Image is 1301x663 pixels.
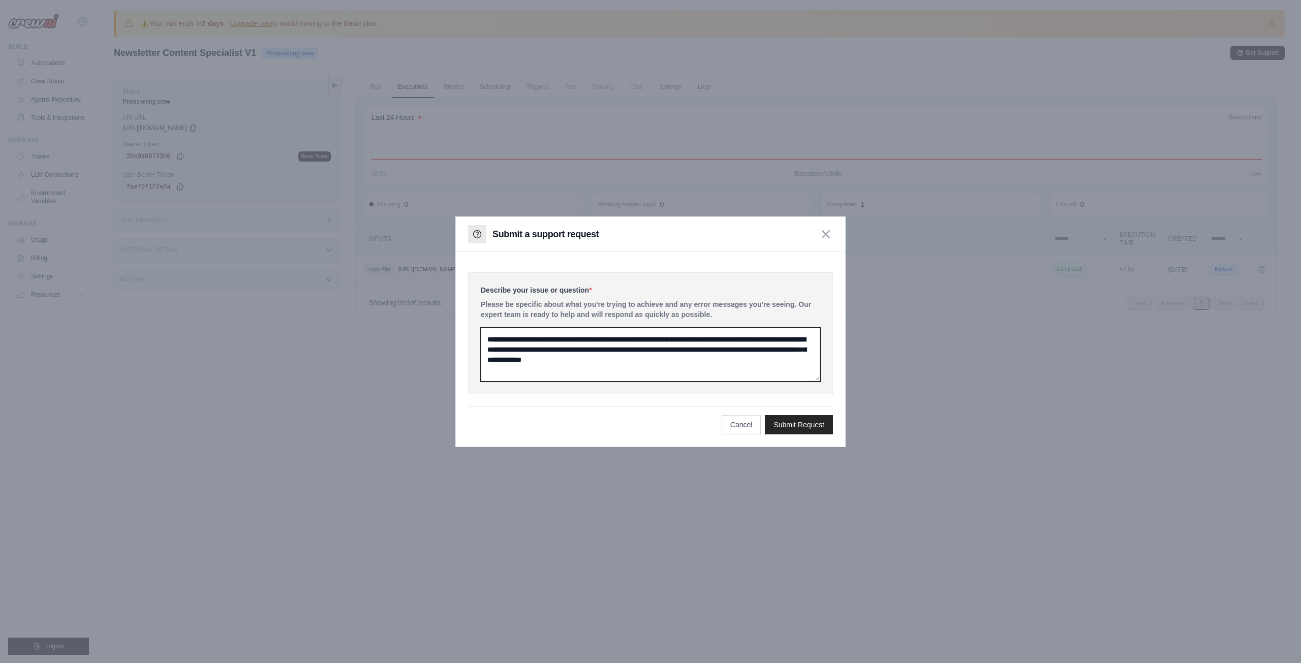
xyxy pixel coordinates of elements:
[481,285,820,295] label: Describe your issue or question
[1250,614,1301,663] iframe: Chat Widget
[722,415,761,434] button: Cancel
[765,415,833,434] button: Submit Request
[481,299,820,320] p: Please be specific about what you're trying to achieve and any error messages you're seeing. Our ...
[492,227,599,241] h3: Submit a support request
